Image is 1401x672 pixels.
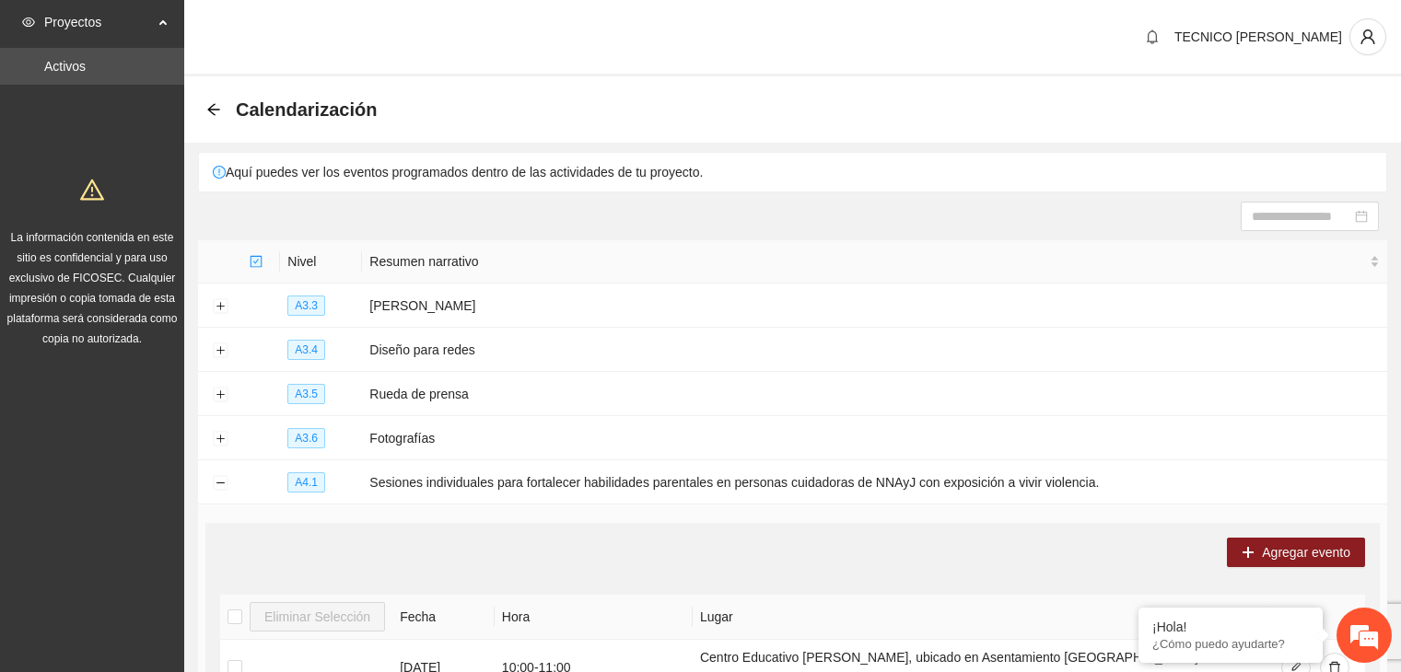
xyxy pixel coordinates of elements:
[213,299,228,314] button: Expand row
[369,251,1366,272] span: Resumen narrativo
[280,240,362,284] th: Nivel
[1349,18,1386,55] button: user
[1152,620,1309,634] div: ¡Hola!
[287,295,325,316] span: A3.3
[1138,29,1166,44] span: bell
[213,476,228,491] button: Collapse row
[80,178,104,202] span: warning
[362,284,1387,328] td: [PERSON_NAME]
[250,255,263,268] span: check-square
[287,384,325,404] span: A3.5
[362,372,1387,416] td: Rueda de prensa
[1242,546,1255,561] span: plus
[495,595,693,640] th: Hora
[287,472,325,492] span: A4.1
[693,595,1266,640] th: Lugar
[1262,542,1350,562] span: Agregar evento
[199,153,1386,191] div: Aquí puedes ver los eventos programados dentro de las actividades de tu proyecto.
[44,59,86,74] a: Activos
[362,328,1387,372] td: Diseño para redes
[392,595,495,640] th: Fecha
[1350,29,1385,45] span: user
[213,166,226,179] span: exclamation-circle
[44,4,153,41] span: Proyectos
[206,102,221,117] span: arrow-left
[287,340,325,360] span: A3.4
[1152,637,1309,651] p: ¿Cómo puedo ayudarte?
[362,460,1387,504] td: Sesiones individuales para fortalecer habilidades parentales en personas cuidadoras de NNAyJ con ...
[1227,538,1365,567] button: plusAgregar evento
[206,102,221,118] div: Back
[1138,22,1167,52] button: bell
[7,231,178,345] span: La información contenida en este sitio es confidencial y para uso exclusivo de FICOSEC. Cualquier...
[287,428,325,448] span: A3.6
[213,432,228,446] button: Expand row
[1174,29,1342,44] span: TECNICO [PERSON_NAME]
[213,343,228,358] button: Expand row
[362,416,1387,460] td: Fotografías
[236,95,377,124] span: Calendarización
[213,388,228,402] button: Expand row
[362,240,1387,284] th: Resumen narrativo
[250,602,385,631] button: Eliminar Selección
[22,16,35,29] span: eye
